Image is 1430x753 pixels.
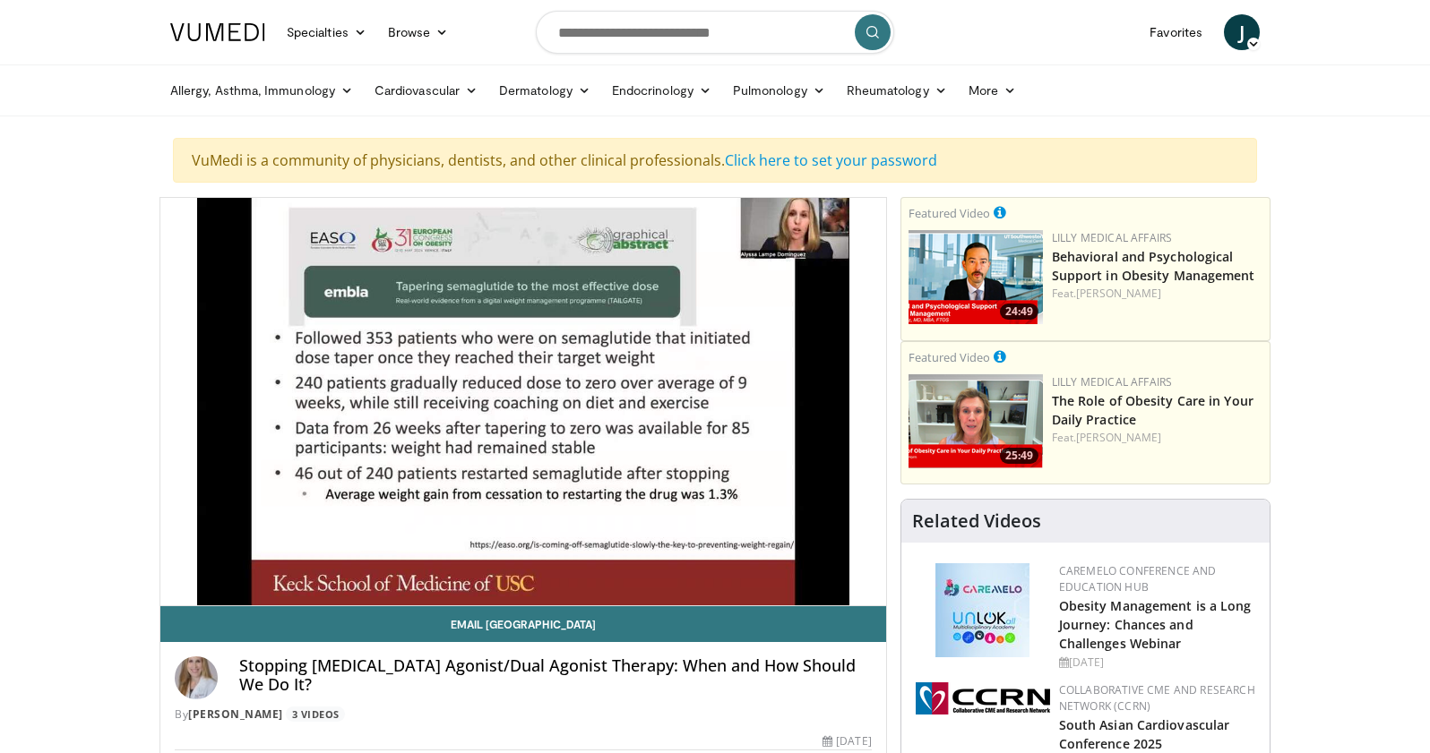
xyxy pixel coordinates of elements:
[1052,286,1262,302] div: Feat.
[912,510,1041,532] h4: Related Videos
[1052,392,1253,428] a: The Role of Obesity Care in Your Daily Practice
[488,73,601,108] a: Dermatology
[1059,597,1252,652] a: Obesity Management is a Long Journey: Chances and Challenges Webinar
[1224,14,1260,50] a: J
[1052,430,1262,446] div: Feat.
[1059,716,1230,752] a: South Asian Cardiovascular Conference 2025
[1076,286,1161,301] a: [PERSON_NAME]
[909,374,1043,468] a: 25:49
[909,230,1043,324] img: ba3304f6-7838-4e41-9c0f-2e31ebde6754.png.150x105_q85_crop-smart_upscale.png
[286,706,345,722] a: 3 Videos
[909,230,1043,324] a: 24:49
[173,138,1257,183] div: VuMedi is a community of physicians, dentists, and other clinical professionals.
[909,205,990,221] small: Featured Video
[1076,430,1161,445] a: [PERSON_NAME]
[175,656,218,699] img: Avatar
[160,198,886,606] video-js: Video Player
[170,23,265,41] img: VuMedi Logo
[1059,563,1217,595] a: CaReMeLO Conference and Education Hub
[1000,304,1038,320] span: 24:49
[916,682,1050,714] img: a04ee3ba-8487-4636-b0fb-5e8d268f3737.png.150x105_q85_autocrop_double_scale_upscale_version-0.2.png
[1052,230,1173,245] a: Lilly Medical Affairs
[935,563,1029,657] img: 45df64a9-a6de-482c-8a90-ada250f7980c.png.150x105_q85_autocrop_double_scale_upscale_version-0.2.jpg
[175,706,872,723] div: By
[188,706,283,722] a: [PERSON_NAME]
[377,14,460,50] a: Browse
[725,150,937,170] a: Click here to set your password
[909,374,1043,468] img: e1208b6b-349f-4914-9dd7-f97803bdbf1d.png.150x105_q85_crop-smart_upscale.png
[239,656,872,695] h4: Stopping [MEDICAL_DATA] Agonist/Dual Agonist Therapy: When and How Should We Do It?
[1000,448,1038,464] span: 25:49
[601,73,722,108] a: Endocrinology
[364,73,488,108] a: Cardiovascular
[276,14,377,50] a: Specialties
[1059,655,1255,671] div: [DATE]
[722,73,836,108] a: Pulmonology
[1052,374,1173,389] a: Lilly Medical Affairs
[536,11,894,54] input: Search topics, interventions
[160,606,886,642] a: Email [GEOGRAPHIC_DATA]
[1052,248,1255,284] a: Behavioral and Psychological Support in Obesity Management
[159,73,364,108] a: Allergy, Asthma, Immunology
[1059,682,1255,714] a: Collaborative CME and Research Network (CCRN)
[823,733,871,749] div: [DATE]
[1139,14,1213,50] a: Favorites
[958,73,1027,108] a: More
[909,349,990,365] small: Featured Video
[836,73,958,108] a: Rheumatology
